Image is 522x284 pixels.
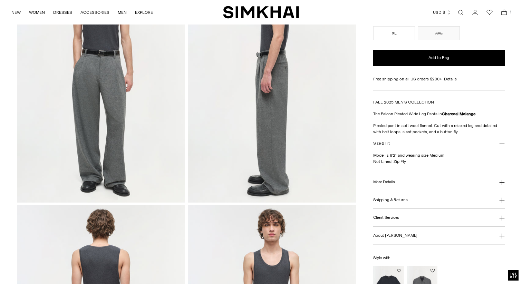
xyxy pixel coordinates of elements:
h6: Style with [373,256,505,260]
a: Open search modal [454,6,467,19]
p: Model is 6'2" and wearing size Medium Not Lined, Zip Fly [373,152,505,165]
button: Add to Wishlist [431,268,435,273]
button: XXL [418,26,460,40]
a: DRESSES [53,5,72,20]
span: 1 [507,9,514,15]
button: Client Services [373,209,505,226]
a: NEW [11,5,21,20]
a: MEN [118,5,127,20]
a: Go to the account page [468,6,482,19]
h3: Client Services [373,215,399,220]
a: ACCESSORIES [80,5,109,20]
a: FALL 2025 MEN'S COLLECTION [373,100,434,105]
button: About [PERSON_NAME] [373,227,505,244]
a: WOMEN [29,5,45,20]
button: More Details [373,173,505,191]
h3: More Details [373,180,395,184]
a: Open cart modal [497,6,511,19]
button: Add to Bag [373,50,505,66]
span: Add to Bag [428,55,449,61]
p: The Falcon Pleated Wide Leg Pants in [373,111,505,117]
a: Details [444,76,457,82]
button: Add to Wishlist [397,268,401,273]
iframe: Sign Up via Text for Offers [6,258,69,278]
a: SIMKHAI [223,6,299,19]
strong: Charcoal Melange [442,111,476,116]
a: EXPLORE [135,5,153,20]
a: Wishlist [483,6,496,19]
button: USD $ [433,5,451,20]
h3: Shipping & Returns [373,198,408,202]
button: Size & Fit [373,135,505,153]
h3: About [PERSON_NAME] [373,233,417,238]
button: XL [373,26,415,40]
button: Shipping & Returns [373,191,505,209]
h3: Size & Fit [373,141,390,146]
p: Pleated pant in soft wool flannel. Cut with a relaxed leg and detailed with belt loops, slant poc... [373,123,505,135]
div: Free shipping on all US orders $200+ [373,76,505,82]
